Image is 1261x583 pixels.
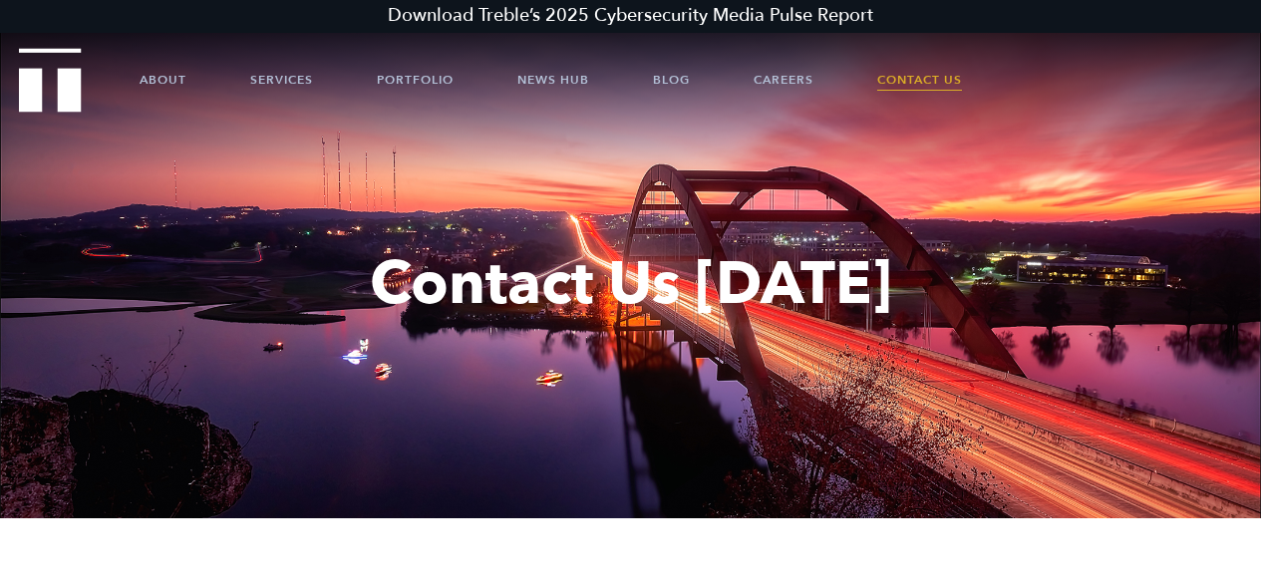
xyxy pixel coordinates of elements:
a: Contact Us [877,50,962,110]
img: Treble logo [19,48,82,112]
a: About [140,50,186,110]
a: Careers [754,50,813,110]
a: Portfolio [377,50,454,110]
a: Services [250,50,313,110]
a: Treble Homepage [20,50,80,111]
h1: Contact Us [DATE] [15,249,1246,319]
a: Blog [653,50,690,110]
a: News Hub [517,50,589,110]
